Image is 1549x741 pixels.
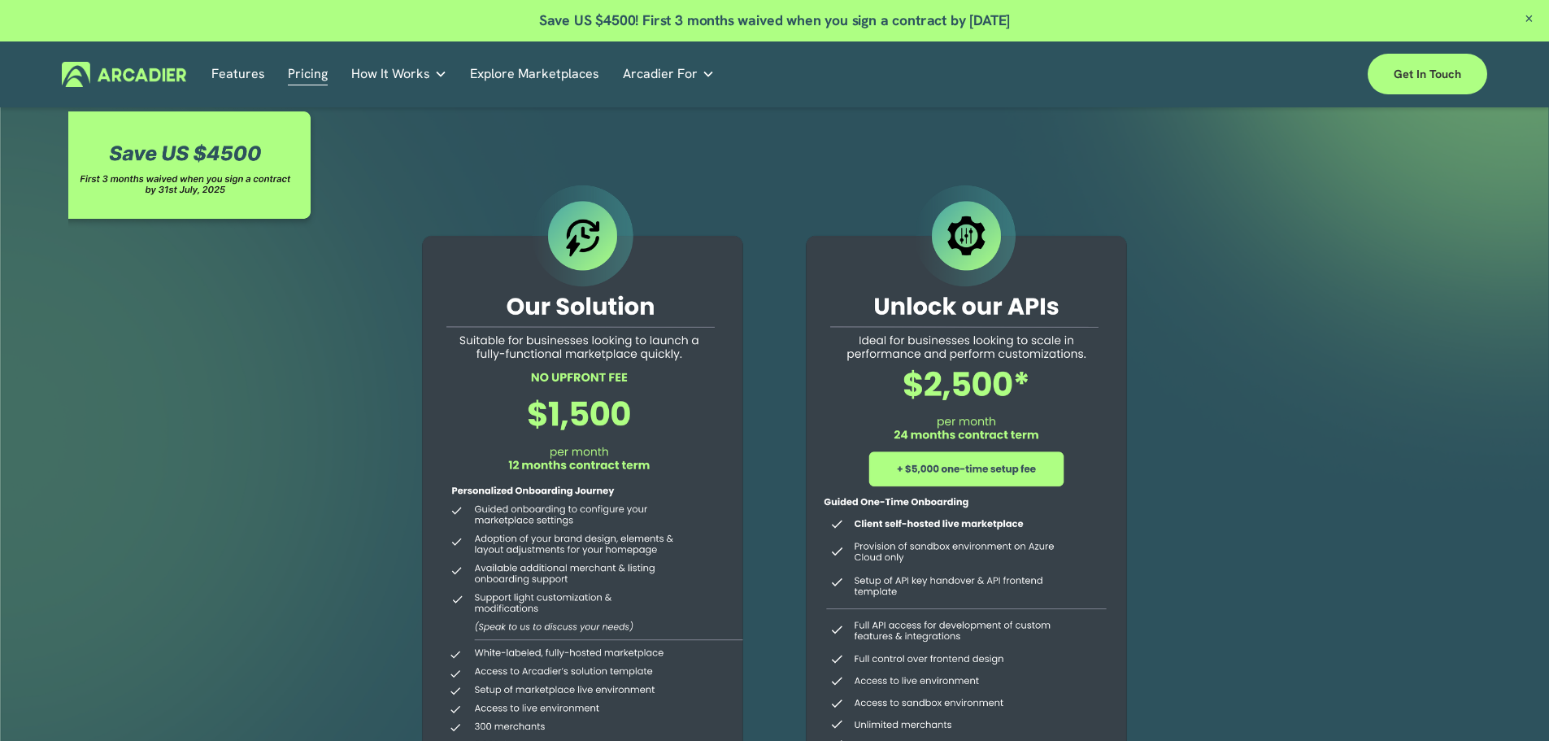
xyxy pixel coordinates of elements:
[470,62,599,87] a: Explore Marketplaces
[623,62,715,87] a: folder dropdown
[1368,54,1487,94] a: Get in touch
[211,62,265,87] a: Features
[351,63,430,85] span: How It Works
[288,62,328,87] a: Pricing
[62,62,186,87] img: Arcadier
[351,62,447,87] a: folder dropdown
[623,63,698,85] span: Arcadier For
